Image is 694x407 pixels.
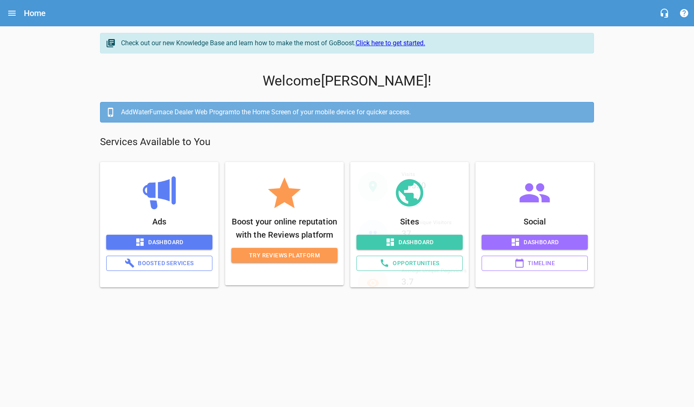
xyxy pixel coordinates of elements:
[356,235,463,250] a: Dashboard
[100,102,594,123] a: AddWaterFurnace Dealer Web Programto the Home Screen of your mobile device for quicker access.
[24,7,46,20] h6: Home
[231,215,338,241] p: Boost your online reputation with the Reviews platform
[121,38,585,48] div: Check out our new Knowledge Base and learn how to make the most of GoBoost.
[121,107,585,117] div: Add WaterFurnace Dealer Web Program to the Home Screen of your mobile device for quicker access.
[674,3,694,23] button: Support Portal
[106,235,212,250] a: Dashboard
[482,235,588,250] a: Dashboard
[356,39,425,47] a: Click here to get started.
[106,215,212,228] p: Ads
[488,237,581,247] span: Dashboard
[106,256,212,271] a: Boosted Services
[356,215,463,228] p: Sites
[363,237,456,247] span: Dashboard
[113,258,205,268] span: Boosted Services
[654,3,674,23] button: Live Chat
[113,237,206,247] span: Dashboard
[2,3,22,23] button: Open drawer
[363,258,456,268] span: Opportunities
[489,258,581,268] span: Timeline
[100,73,594,89] p: Welcome [PERSON_NAME] !
[100,136,594,149] p: Services Available to You
[482,215,588,228] p: Social
[231,248,338,263] a: Try Reviews Platform
[356,256,463,271] a: Opportunities
[238,250,331,261] span: Try Reviews Platform
[482,256,588,271] a: Timeline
